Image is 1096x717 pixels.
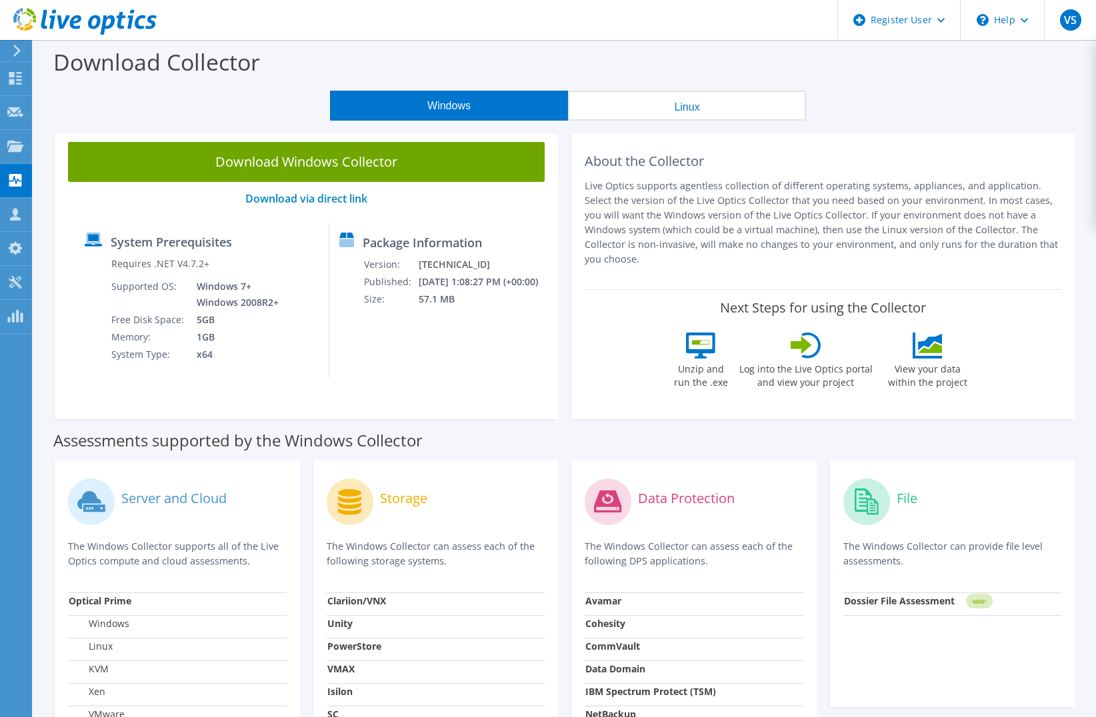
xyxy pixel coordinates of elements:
[1060,9,1081,31] span: VS
[585,594,621,607] strong: Avamar
[585,179,1061,267] p: Live Optics supports agentless collection of different operating systems, appliances, and applica...
[327,617,353,630] strong: Unity
[363,236,482,249] label: Package Information
[363,256,417,273] td: Version:
[844,594,955,607] strong: Dossier File Assessment
[187,311,281,329] td: 5GB
[843,539,1062,568] p: The Windows Collector can provide file level assessments.
[327,594,386,607] strong: Clariion/VNX
[638,492,735,505] label: Data Protection
[111,235,232,249] label: System Prerequisites
[739,358,873,389] label: Log into the Live Optics portal and view your project
[111,329,187,346] td: Memory:
[327,640,381,652] strong: PowerStore
[363,291,417,308] td: Size:
[327,685,353,698] strong: Isilon
[330,91,568,121] button: Windows
[245,191,367,206] a: Download via direct link
[69,617,129,630] label: Windows
[121,492,227,505] label: Server and Cloud
[68,142,545,182] a: Download Windows Collector
[53,434,423,447] label: Assessments supported by the Windows Collector
[568,91,806,121] button: Linux
[977,14,989,26] svg: \n
[720,300,926,316] label: Next Steps for using the Collector
[671,358,732,389] label: Unzip and run the .exe
[585,662,645,675] strong: Data Domain
[418,273,553,291] td: [DATE] 1:08:27 PM (+00:00)
[585,539,803,568] p: The Windows Collector can assess each of the following DPS applications.
[111,278,187,311] td: Supported OS:
[585,617,625,630] strong: Cohesity
[69,662,109,676] label: KVM
[418,256,553,273] td: [TECHNICAL_ID]
[380,492,427,505] label: Storage
[327,539,545,568] p: The Windows Collector can assess each of the following storage systems.
[585,153,1061,169] h2: About the Collector
[68,539,287,568] p: The Windows Collector supports all of the Live Optics compute and cloud assessments.
[880,358,976,389] label: View your data within the project
[69,640,113,653] label: Linux
[69,685,105,698] label: Xen
[111,346,187,363] td: System Type:
[897,492,917,505] label: File
[53,47,260,77] label: Download Collector
[585,685,716,698] strong: IBM Spectrum Protect (TSM)
[187,346,281,363] td: x64
[972,598,985,605] tspan: NEW!
[363,273,417,291] td: Published:
[187,329,281,346] td: 1GB
[187,278,281,311] td: Windows 7+ Windows 2008R2+
[69,594,131,607] strong: Optical Prime
[327,662,355,675] strong: VMAX
[111,257,209,271] label: Requires .NET V4.7.2+
[418,291,553,308] td: 57.1 MB
[585,640,640,652] strong: CommVault
[111,311,187,329] td: Free Disk Space:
